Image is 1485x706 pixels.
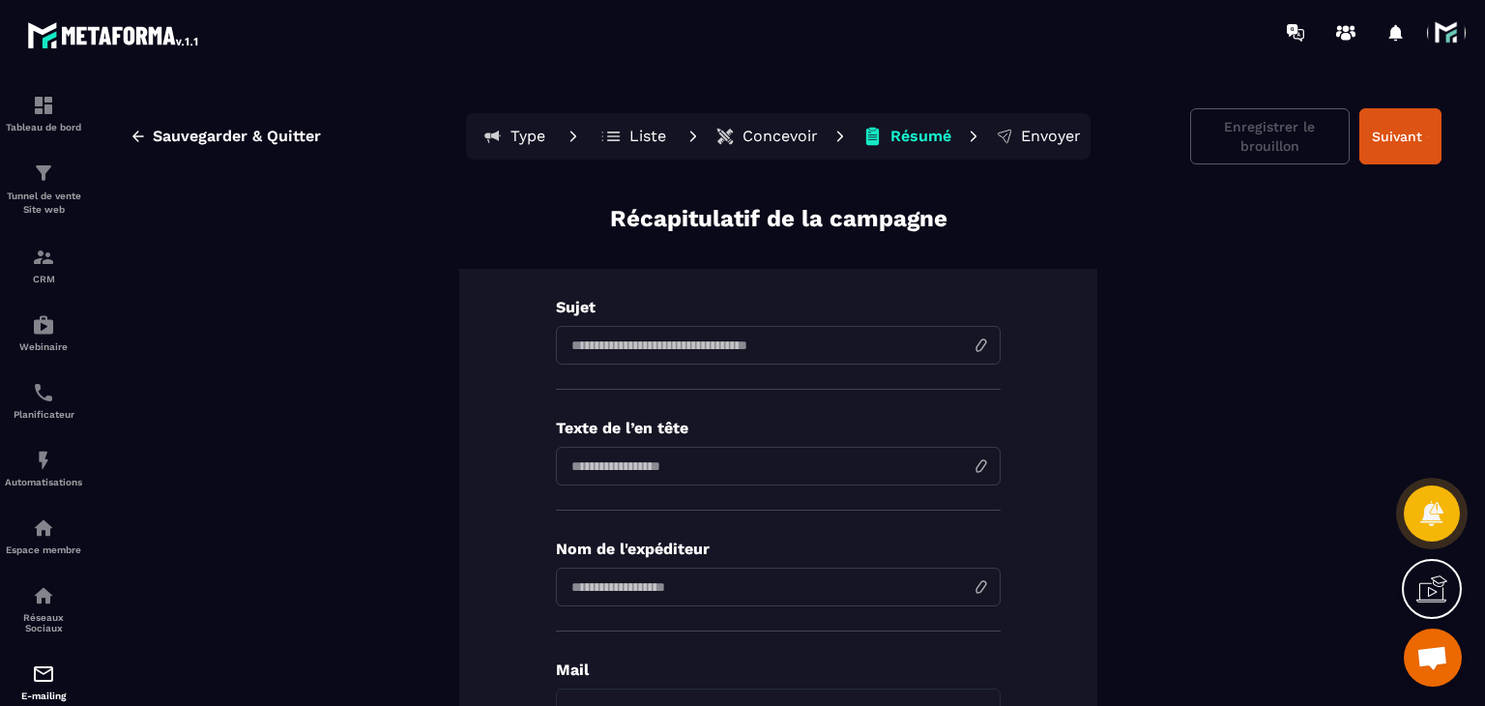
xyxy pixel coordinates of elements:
[5,341,82,352] p: Webinaire
[556,661,1001,679] p: Mail
[32,662,55,686] img: email
[5,409,82,420] p: Planificateur
[1021,127,1081,146] p: Envoyer
[5,502,82,570] a: automationsautomationsEspace membre
[115,119,335,154] button: Sauvegarder & Quitter
[5,570,82,648] a: social-networksocial-networkRéseaux Sociaux
[5,231,82,299] a: formationformationCRM
[510,127,545,146] p: Type
[32,313,55,337] img: automations
[857,117,957,156] button: Résumé
[5,147,82,231] a: formationformationTunnel de vente Site web
[610,203,947,235] p: Récapitulatif de la campagne
[5,544,82,555] p: Espace membre
[5,434,82,502] a: automationsautomationsAutomatisations
[32,381,55,404] img: scheduler
[990,117,1087,156] button: Envoyer
[556,419,1001,437] p: Texte de l’en tête
[710,117,824,156] button: Concevoir
[1359,108,1441,164] button: Suivant
[5,612,82,633] p: Réseaux Sociaux
[153,127,321,146] span: Sauvegarder & Quitter
[556,298,1001,316] p: Sujet
[5,190,82,217] p: Tunnel de vente Site web
[590,117,677,156] button: Liste
[5,299,82,367] a: automationsautomationsWebinaire
[5,691,82,701] p: E-mailing
[1404,629,1462,687] div: Ouvrir le chat
[32,449,55,472] img: automations
[5,274,82,284] p: CRM
[5,79,82,147] a: formationformationTableau de bord
[27,17,201,52] img: logo
[5,122,82,132] p: Tableau de bord
[32,516,55,540] img: automations
[556,540,1001,558] p: Nom de l'expéditeur
[5,367,82,434] a: schedulerschedulerPlanificateur
[32,94,55,117] img: formation
[32,584,55,607] img: social-network
[890,127,951,146] p: Résumé
[32,162,55,185] img: formation
[629,127,666,146] p: Liste
[5,477,82,487] p: Automatisations
[742,127,818,146] p: Concevoir
[32,246,55,269] img: formation
[470,117,557,156] button: Type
